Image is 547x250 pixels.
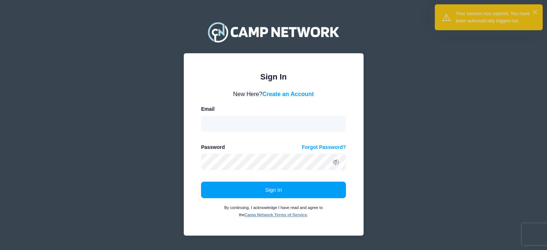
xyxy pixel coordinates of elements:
[456,10,537,24] div: Your session has expired. You have been automatically logged out.
[205,18,342,46] img: Camp Network
[263,91,314,97] a: Create an Account
[245,213,307,217] a: Camp Network Terms of Service
[533,10,537,14] button: ×
[201,105,214,113] label: Email
[302,144,346,151] a: Forgot Password?
[201,182,346,198] button: Sign In
[201,90,346,98] div: New Here?
[224,205,323,217] small: By continuing, I acknowledge I have read and agree to the .
[201,144,225,151] label: Password
[201,71,346,83] div: Sign In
